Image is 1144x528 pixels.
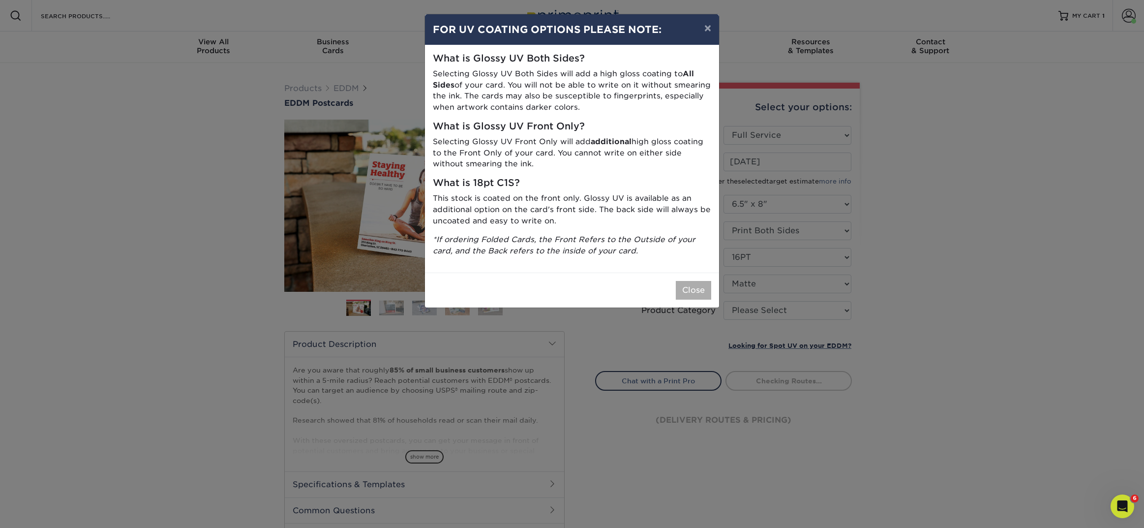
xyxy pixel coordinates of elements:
h5: What is Glossy UV Both Sides? [433,53,711,64]
h5: What is Glossy UV Front Only? [433,121,711,132]
h5: What is 18pt C1S? [433,178,711,189]
p: Selecting Glossy UV Front Only will add high gloss coating to the Front Only of your card. You ca... [433,136,711,170]
p: This stock is coated on the front only. Glossy UV is available as an additional option on the car... [433,193,711,226]
p: Selecting Glossy UV Both Sides will add a high gloss coating to of your card. You will not be abl... [433,68,711,113]
button: Close [676,281,711,300]
strong: additional [591,137,632,146]
button: × [696,14,719,42]
iframe: Intercom live chat [1111,495,1134,518]
strong: All Sides [433,69,694,90]
i: *If ordering Folded Cards, the Front Refers to the Outside of your card, and the Back refers to t... [433,235,695,255]
span: 6 [1131,495,1139,502]
h4: FOR UV COATING OPTIONS PLEASE NOTE: [433,22,711,37]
